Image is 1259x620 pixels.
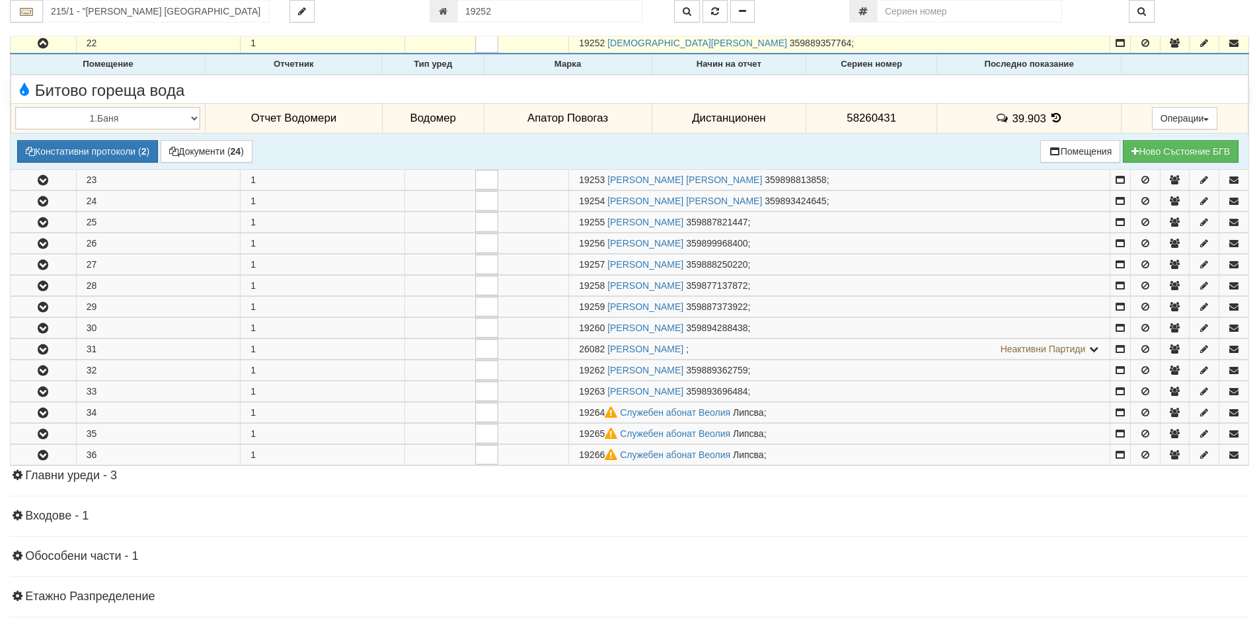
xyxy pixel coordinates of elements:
[620,428,730,439] a: Служебен абонат Веолия
[790,38,851,48] span: 359889357764
[76,254,241,275] td: 27
[241,381,405,402] td: 1
[607,323,683,333] a: [PERSON_NAME]
[76,191,241,212] td: 24
[76,212,241,233] td: 25
[765,196,826,206] span: 359893424645
[241,318,405,338] td: 1
[76,424,241,444] td: 35
[76,276,241,296] td: 28
[607,238,683,249] a: [PERSON_NAME]
[241,297,405,317] td: 1
[569,254,1110,275] td: ;
[579,238,605,249] span: Партида №
[607,196,762,206] a: [PERSON_NAME] [PERSON_NAME]
[579,407,620,418] span: Партида №
[569,212,1110,233] td: ;
[76,318,241,338] td: 30
[579,174,605,185] span: Партида №
[141,146,147,157] b: 2
[10,590,1249,603] h4: Етажно Разпределение
[806,55,937,75] th: Сериен номер
[241,360,405,381] td: 1
[569,403,1110,423] td: ;
[241,191,405,212] td: 1
[231,146,241,157] b: 24
[579,449,620,460] span: Партида №
[579,196,605,206] span: Партида №
[241,339,405,360] td: 1
[652,55,806,75] th: Начин на отчет
[569,360,1110,381] td: ;
[1012,112,1046,124] span: 39.903
[76,339,241,360] td: 31
[569,445,1110,465] td: ;
[686,217,747,227] span: 359887821447
[1040,140,1121,163] button: Помещения
[76,170,241,190] td: 23
[569,318,1110,338] td: ;
[686,259,747,270] span: 359888250220
[569,233,1110,254] td: ;
[11,55,206,75] th: Помещение
[205,55,382,75] th: Отчетник
[10,550,1249,563] h4: Обособени части - 1
[579,428,620,439] span: Партида №
[241,212,405,233] td: 1
[607,365,683,375] a: [PERSON_NAME]
[686,365,747,375] span: 359889362759
[382,103,484,134] td: Водомер
[733,428,764,439] span: Липсва
[733,407,764,418] span: Липсва
[607,386,683,397] a: [PERSON_NAME]
[241,170,405,190] td: 1
[569,339,1110,360] td: ;
[652,103,806,134] td: Дистанционен
[76,233,241,254] td: 26
[569,297,1110,317] td: ;
[241,424,405,444] td: 1
[76,33,241,54] td: 22
[686,386,747,397] span: 359893696484
[1152,107,1218,130] button: Операции
[76,445,241,465] td: 36
[76,297,241,317] td: 29
[607,38,787,48] a: [DEMOGRAPHIC_DATA][PERSON_NAME]
[17,140,158,163] button: Констативни протоколи (2)
[569,276,1110,296] td: ;
[569,170,1110,190] td: ;
[1123,140,1239,163] button: Новo Състояние БГВ
[607,259,683,270] a: [PERSON_NAME]
[607,174,762,185] a: [PERSON_NAME] [PERSON_NAME]
[733,449,764,460] span: Липсва
[76,381,241,402] td: 33
[569,381,1110,402] td: ;
[686,323,747,333] span: 359894288438
[569,191,1110,212] td: ;
[241,403,405,423] td: 1
[76,360,241,381] td: 32
[937,55,1122,75] th: Последно показание
[569,424,1110,444] td: ;
[484,103,652,134] td: Апатор Повогаз
[1001,344,1086,354] span: Неактивни Партиди
[1049,112,1064,124] span: История на показанията
[579,259,605,270] span: Партида №
[579,301,605,312] span: Партида №
[10,469,1249,483] h4: Главни уреди - 3
[579,38,605,48] span: Партида №
[241,33,405,54] td: 1
[579,344,605,354] span: Партида №
[241,254,405,275] td: 1
[579,365,605,375] span: Партида №
[241,276,405,296] td: 1
[579,217,605,227] span: Партида №
[579,386,605,397] span: Партида №
[241,233,405,254] td: 1
[382,55,484,75] th: Тип уред
[607,301,683,312] a: [PERSON_NAME]
[569,33,1110,54] td: ;
[484,55,652,75] th: Марка
[995,112,1012,124] span: История на забележките
[620,407,730,418] a: Служебен абонат Веолия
